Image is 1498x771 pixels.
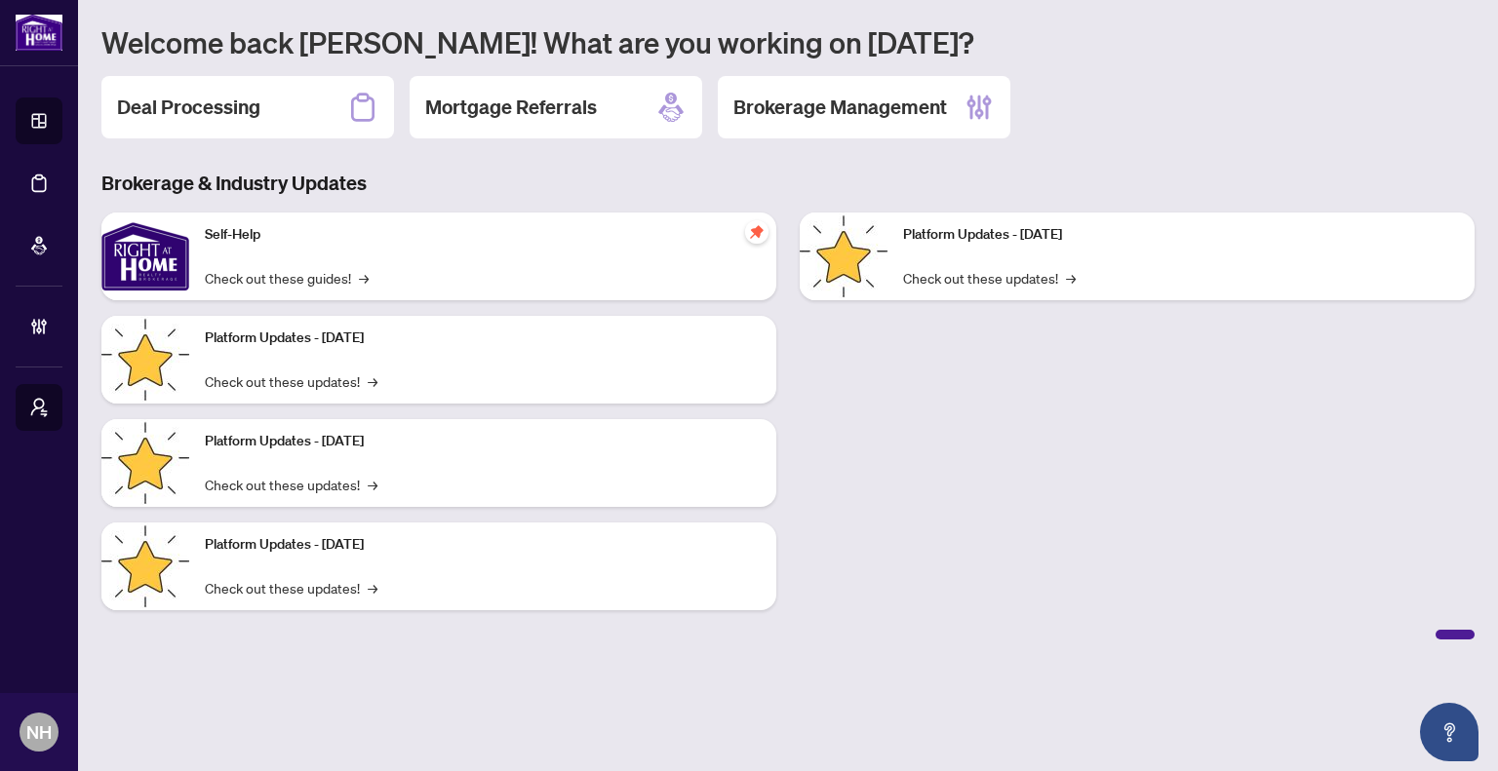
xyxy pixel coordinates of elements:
[368,370,377,392] span: →
[101,316,189,404] img: Platform Updates - September 16, 2025
[1066,267,1076,289] span: →
[800,212,887,300] img: Platform Updates - June 23, 2025
[101,23,1475,60] h1: Welcome back [PERSON_NAME]! What are you working on [DATE]?
[205,534,761,556] p: Platform Updates - [DATE]
[29,398,49,417] span: user-switch
[368,474,377,495] span: →
[205,577,377,598] a: Check out these updates!→
[733,94,947,121] h2: Brokerage Management
[205,431,761,452] p: Platform Updates - [DATE]
[205,328,761,349] p: Platform Updates - [DATE]
[359,267,369,289] span: →
[117,94,260,121] h2: Deal Processing
[26,718,52,746] span: NH
[1420,703,1478,761] button: Open asap
[425,94,597,121] h2: Mortgage Referrals
[101,419,189,507] img: Platform Updates - July 21, 2025
[903,267,1076,289] a: Check out these updates!→
[205,224,761,246] p: Self-Help
[101,170,1475,197] h3: Brokerage & Industry Updates
[903,224,1459,246] p: Platform Updates - [DATE]
[16,15,62,51] img: logo
[205,474,377,495] a: Check out these updates!→
[205,267,369,289] a: Check out these guides!→
[205,370,377,392] a: Check out these updates!→
[101,522,189,610] img: Platform Updates - July 8, 2025
[368,577,377,598] span: →
[101,212,189,300] img: Self-Help
[745,220,769,244] span: pushpin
